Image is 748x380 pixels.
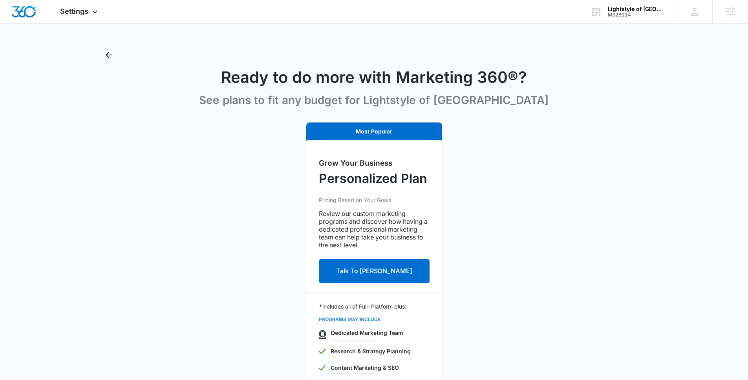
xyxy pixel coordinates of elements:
span: Settings [60,7,88,15]
p: Research & Strategy Planning [331,347,430,355]
img: icon-greenCheckmark.svg [319,349,326,354]
p: Dedicated Marketing Team [331,329,430,337]
p: Personalized Plan [319,169,427,188]
p: Pricing Based on Your Goals [319,196,430,204]
p: Content Marketing & SEO [331,364,430,372]
h1: Ready to do more with Marketing 360®? [221,68,527,87]
p: PROGRAMS MAY INCLUDE [319,316,430,323]
div: account name [608,6,665,12]
button: Talk To [PERSON_NAME] [319,259,430,283]
h5: Grow Your Business [319,158,430,169]
img: icon-greenCheckmark.svg [319,365,326,371]
img: icon-specialist.svg [319,330,326,339]
div: account id [608,12,665,18]
p: Most Popular [319,127,430,136]
p: See plans to fit any budget for Lightstyle of [GEOGRAPHIC_DATA] [199,93,549,107]
p: *includes all of Full-Platform plus: [319,302,430,311]
button: Back [102,49,115,61]
p: Review our custom marketing programs and discover how having a dedicated professional marketing t... [319,210,430,249]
